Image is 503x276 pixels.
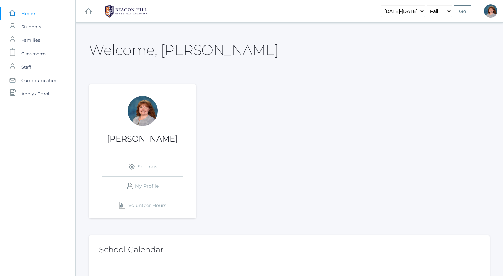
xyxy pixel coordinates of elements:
[89,42,278,58] h2: Welcome, [PERSON_NAME]
[101,3,151,20] img: BHCALogos-05-308ed15e86a5a0abce9b8dd61676a3503ac9727e845dece92d48e8588c001991.png
[102,196,183,215] a: Volunteer Hours
[89,134,196,143] h1: [PERSON_NAME]
[21,47,46,60] span: Classrooms
[21,60,31,74] span: Staff
[21,87,51,100] span: Apply / Enroll
[21,74,58,87] span: Communication
[21,7,35,20] span: Home
[484,4,497,18] div: Sarah Bence
[99,245,480,254] h2: School Calendar
[128,96,158,126] div: Sarah Bence
[21,33,40,47] span: Families
[102,177,183,196] a: My Profile
[454,5,471,17] input: Go
[102,157,183,176] a: Settings
[21,20,41,33] span: Students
